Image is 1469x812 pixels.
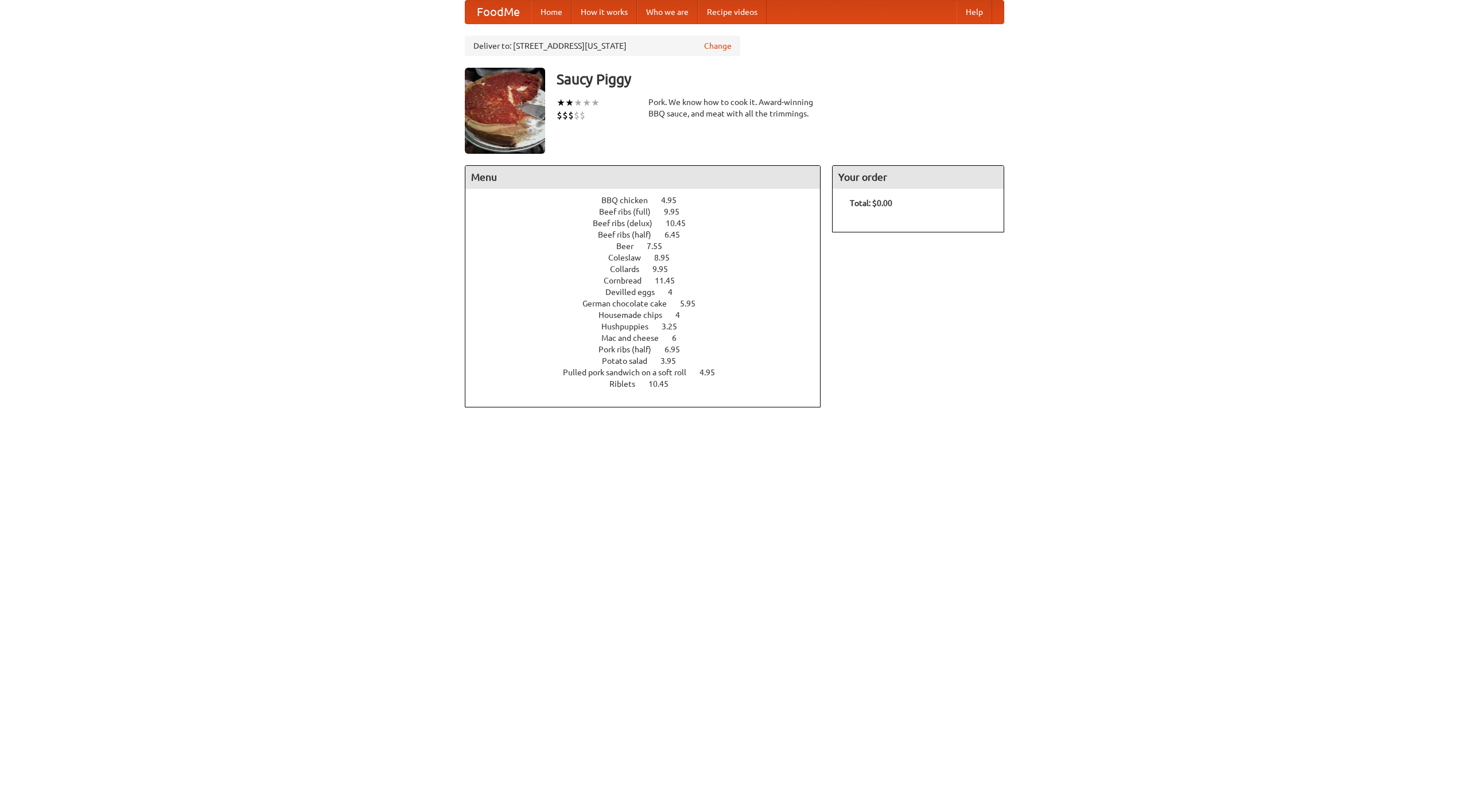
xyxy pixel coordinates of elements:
span: Beef ribs (delux) [593,219,664,228]
span: 6.45 [664,230,691,239]
a: Beef ribs (half) 6.45 [598,230,701,239]
li: ★ [582,96,591,109]
a: Beef ribs (full) 9.95 [599,207,701,216]
span: 4 [668,287,684,297]
li: ★ [574,96,582,109]
span: 7.55 [647,242,674,251]
a: Mac and cheese 6 [601,333,698,343]
span: 5.95 [680,299,707,308]
span: Devilled eggs [605,287,666,297]
b: Total: $0.00 [850,199,892,208]
div: Deliver to: [STREET_ADDRESS][US_STATE] [465,36,740,56]
span: 6.95 [664,345,691,354]
a: Devilled eggs 4 [605,287,694,297]
a: Beer 7.55 [616,242,683,251]
span: Mac and cheese [601,333,670,343]
li: $ [568,109,574,122]
li: $ [580,109,585,122]
li: $ [562,109,568,122]
span: 3.25 [662,322,689,331]
a: Hushpuppies 3.25 [601,322,698,331]
span: Collards [610,265,651,274]
a: Coleslaw 8.95 [608,253,691,262]
a: Beef ribs (delux) 10.45 [593,219,707,228]
span: 10.45 [666,219,697,228]
span: Riblets [609,379,647,388]
li: ★ [591,96,600,109]
a: Potato salad 3.95 [602,356,697,366]
span: 3.95 [660,356,687,366]
span: Pulled pork sandwich on a soft roll [563,368,698,377]
span: 11.45 [655,276,686,285]
li: $ [557,109,562,122]
span: 4 [675,310,691,320]
a: Cornbread 11.45 [604,276,696,285]
span: 9.95 [652,265,679,274]
span: Beef ribs (half) [598,230,663,239]
span: Cornbread [604,276,653,285]
li: $ [574,109,580,122]
span: 10.45 [648,379,680,388]
a: Help [957,1,992,24]
span: BBQ chicken [601,196,659,205]
a: Pork ribs (half) 6.95 [599,345,701,354]
span: Coleslaw [608,253,652,262]
a: German chocolate cake 5.95 [582,299,717,308]
a: Riblets 10.45 [609,379,690,388]
a: BBQ chicken 4.95 [601,196,698,205]
span: German chocolate cake [582,299,678,308]
span: Housemade chips [599,310,674,320]
a: How it works [572,1,637,24]
a: Collards 9.95 [610,265,689,274]
a: Change [704,40,732,52]
span: 4.95 [661,196,688,205]
a: Who we are [637,1,698,24]
img: angular.jpg [465,68,545,154]
span: 6 [672,333,688,343]
div: Pork. We know how to cook it. Award-winning BBQ sauce, and meat with all the trimmings. [648,96,821,119]
span: Hushpuppies [601,322,660,331]
span: Beer [616,242,645,251]
a: FoodMe [465,1,531,24]
a: Home [531,1,572,24]
span: 4.95 [699,368,726,377]
h4: Your order [833,166,1004,189]
h3: Saucy Piggy [557,68,1004,91]
h4: Menu [465,166,820,189]
a: Housemade chips 4 [599,310,701,320]
li: ★ [557,96,565,109]
span: Pork ribs (half) [599,345,663,354]
li: ★ [565,96,574,109]
a: Pulled pork sandwich on a soft roll 4.95 [563,368,736,377]
span: Beef ribs (full) [599,207,662,216]
span: Potato salad [602,356,659,366]
span: 9.95 [664,207,691,216]
a: Recipe videos [698,1,767,24]
span: 8.95 [654,253,681,262]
